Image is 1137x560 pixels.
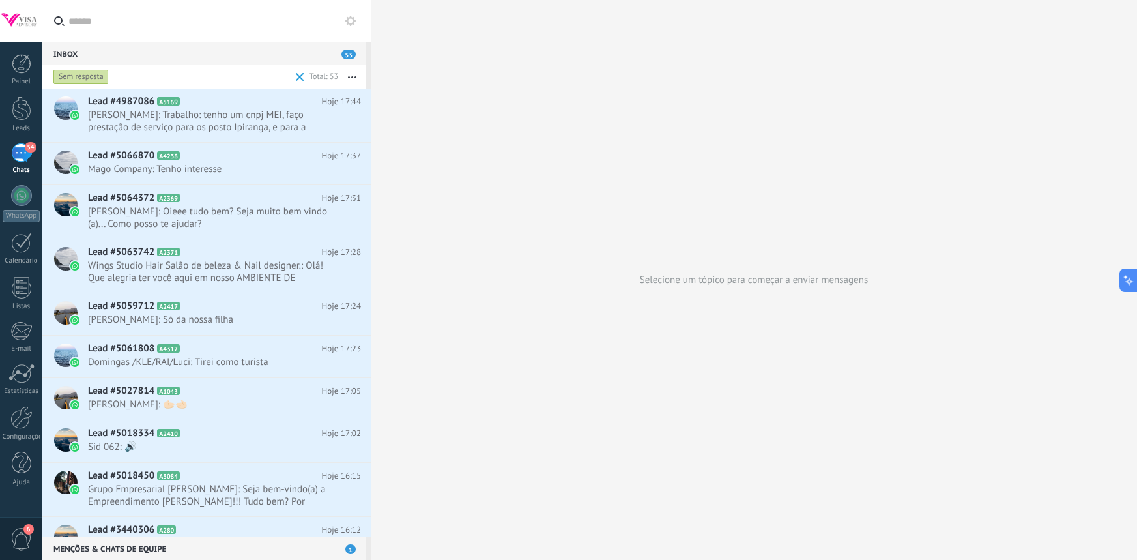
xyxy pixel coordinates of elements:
[88,469,154,482] span: Lead #5018450
[25,142,36,153] span: 54
[322,149,361,162] span: Hoje 17:37
[157,248,180,256] span: A2371
[42,239,371,293] a: Lead #5063742 A2371 Hoje 17:28 Wings Studio Hair Salão de beleza & Nail designer.: Olá! Que alegr...
[157,194,180,202] span: A2369
[338,65,366,89] button: Mais
[88,300,154,313] span: Lead #5059712
[322,300,361,313] span: Hoje 17:24
[88,246,154,259] span: Lead #5063742
[88,95,154,108] span: Lead #4987086
[88,192,154,205] span: Lead #5064372
[157,429,180,437] span: A2410
[42,42,366,65] div: Inbox
[157,471,180,480] span: A3084
[157,151,180,160] span: A4238
[53,69,109,85] div: Sem resposta
[42,517,371,559] a: Lead #3440306 A280 Hoje 16:12
[322,469,361,482] span: Hoje 16:15
[304,70,338,83] div: Total: 53
[70,485,79,494] img: waba.svg
[322,427,361,440] span: Hoje 17:02
[3,302,40,311] div: Listas
[42,293,371,335] a: Lead #5059712 A2417 Hoje 17:24 [PERSON_NAME]: Só da nossa filha
[70,207,79,216] img: waba.svg
[3,257,40,265] div: Calendário
[322,385,361,398] span: Hoje 17:05
[70,261,79,271] img: waba.svg
[70,400,79,409] img: waba.svg
[42,143,371,184] a: Lead #5066870 A4238 Hoje 17:37 Mago Company: Tenho interesse
[88,342,154,355] span: Lead #5061808
[322,95,361,108] span: Hoje 17:44
[3,479,40,487] div: Ajuda
[3,345,40,353] div: E-mail
[88,385,154,398] span: Lead #5027814
[157,344,180,353] span: A4317
[157,387,180,395] span: A1043
[345,544,356,554] span: 1
[3,433,40,441] div: Configurações
[88,398,336,411] span: [PERSON_NAME]: 🫱🏻‍🫲🏻
[23,524,34,535] span: 6
[322,246,361,259] span: Hoje 17:28
[70,111,79,120] img: waba.svg
[42,89,371,142] a: Lead #4987086 A5169 Hoje 17:44 [PERSON_NAME]: Trabalho: tenho um cnpj MEI, faço prestação de serv...
[322,523,361,537] span: Hoje 16:12
[88,427,154,440] span: Lead #5018334
[42,420,371,462] a: Lead #5018334 A2410 Hoje 17:02 Sid 062: 🔊
[88,441,336,453] span: Sid 062: 🔊
[42,537,366,560] div: Menções & Chats de equipe
[88,149,154,162] span: Lead #5066870
[88,205,336,230] span: [PERSON_NAME]: Oieee tudo bem? Seja muito bem vindo (a)... Como posso te ajudar?
[3,387,40,396] div: Estatísticas
[70,316,79,325] img: waba.svg
[3,78,40,86] div: Painel
[157,525,176,534] span: A280
[42,336,371,377] a: Lead #5061808 A4317 Hoje 17:23 Domingas /KLE/RAI/Luci: Tirei como turista
[42,378,371,420] a: Lead #5027814 A1043 Hoje 17:05 [PERSON_NAME]: 🫱🏻‍🫲🏻
[42,463,371,516] a: Lead #5018450 A3084 Hoje 16:15 Grupo Empresarial [PERSON_NAME]: Seja bem-vindo(a) a Empreendiment...
[322,342,361,355] span: Hoje 17:23
[42,185,371,239] a: Lead #5064372 A2369 Hoje 17:31 [PERSON_NAME]: Oieee tudo bem? Seja muito bem vindo (a)... Como po...
[157,302,180,310] span: A2417
[88,356,336,368] span: Domingas /KLE/RAI/Luci: Tirei como turista
[341,50,356,59] span: 53
[157,97,180,106] span: A5169
[70,358,79,367] img: waba.svg
[3,210,40,222] div: WhatsApp
[322,192,361,205] span: Hoje 17:31
[88,163,336,175] span: Mago Company: Tenho interesse
[88,483,336,508] span: Grupo Empresarial [PERSON_NAME]: Seja bem-vindo(a) a Empreendimento [PERSON_NAME]!!! Tudo bem? Po...
[88,109,336,134] span: [PERSON_NAME]: Trabalho: tenho um cnpj MEI, faço prestação de serviço para os posto Ipiranga, e p...
[70,165,79,174] img: waba.svg
[88,314,336,326] span: [PERSON_NAME]: Só da nossa filha
[3,125,40,133] div: Leads
[88,523,154,537] span: Lead #3440306
[3,166,40,175] div: Chats
[70,443,79,452] img: waba.svg
[88,259,336,284] span: Wings Studio Hair Salão de beleza & Nail designer.: Olá! Que alegria ter você aqui em nosso AMBIE...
